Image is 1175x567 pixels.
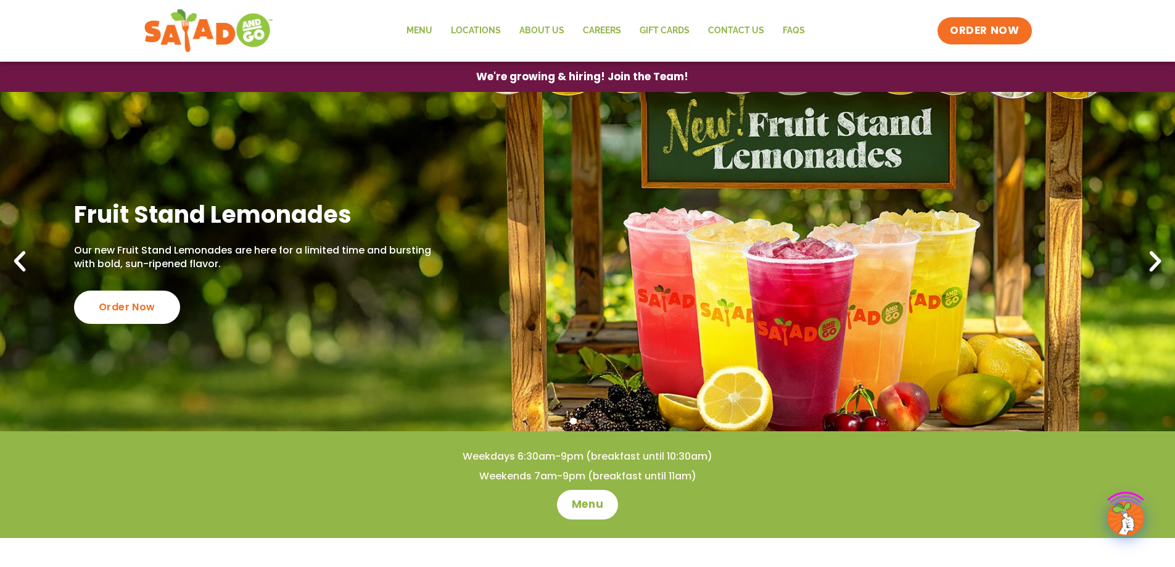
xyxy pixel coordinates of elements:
a: FAQs [773,17,814,45]
span: Go to slide 2 [584,418,591,424]
p: Our new Fruit Stand Lemonades are here for a limited time and bursting with bold, sun-ripened fla... [74,244,437,271]
div: Next slide [1142,248,1169,275]
a: Careers [574,17,630,45]
img: new-SAG-logo-768×292 [144,6,274,56]
span: We're growing & hiring! Join the Team! [476,72,688,82]
div: Previous slide [6,248,33,275]
h4: Weekdays 6:30am-9pm (breakfast until 10:30am) [25,450,1150,463]
a: ORDER NOW [938,17,1031,44]
span: Go to slide 3 [598,418,605,424]
h2: Fruit Stand Lemonades [74,199,437,230]
a: GIFT CARDS [630,17,699,45]
a: Contact Us [699,17,773,45]
a: Menu [397,17,442,45]
h4: Weekends 7am-9pm (breakfast until 11am) [25,470,1150,483]
nav: Menu [397,17,814,45]
span: Menu [572,497,603,512]
div: Order Now [74,291,180,324]
a: Menu [557,490,618,519]
a: About Us [510,17,574,45]
span: ORDER NOW [950,23,1019,38]
a: Locations [442,17,510,45]
span: Go to slide 1 [570,418,577,424]
a: We're growing & hiring! Join the Team! [458,62,707,91]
